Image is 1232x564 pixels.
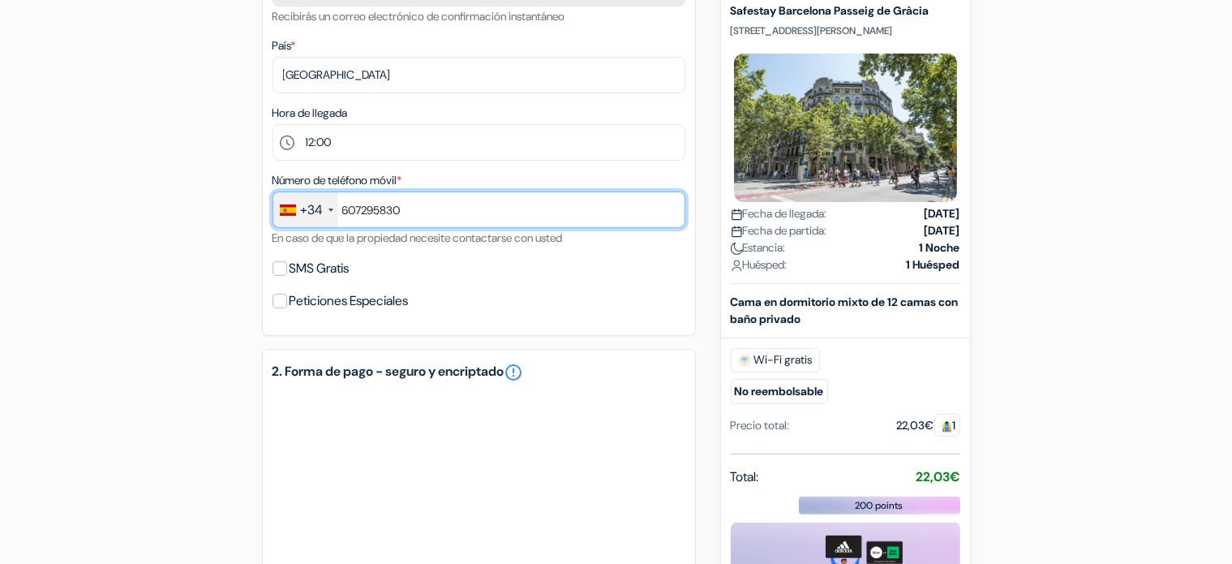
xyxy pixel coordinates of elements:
[273,105,348,122] label: Hora de llegada
[925,222,960,239] strong: [DATE]
[273,9,565,24] small: Recibirás un correo electrónico de confirmación instantáneo
[731,222,827,239] span: Fecha de partida:
[273,172,402,189] label: Número de teléfono móvil
[925,205,960,222] strong: [DATE]
[731,243,743,255] img: moon.svg
[731,417,790,434] div: Precio total:
[301,200,324,220] div: +34
[731,467,759,487] span: Total:
[731,379,828,404] small: No reembolsable
[907,256,960,273] strong: 1 Huésped
[856,498,904,513] span: 200 points
[731,4,960,18] h5: Safestay Barcelona Passeig de Gràcia
[941,420,953,433] img: guest.svg
[273,192,338,227] div: Spain (España): +34
[916,468,960,485] strong: 22,03€
[731,348,820,372] span: Wi-Fi gratis
[273,192,685,228] input: 612 34 56 78
[920,239,960,256] strong: 1 Noche
[731,295,959,326] b: Cama en dormitorio mixto de 12 camas con baño privado
[273,37,296,54] label: País
[273,230,563,245] small: En caso de que la propiedad necesite contactarse con usted
[731,239,786,256] span: Estancia:
[731,226,743,238] img: calendar.svg
[934,414,960,437] span: 1
[738,354,751,367] img: free_wifi.svg
[897,417,960,434] div: 22,03€
[290,257,350,280] label: SMS Gratis
[731,256,788,273] span: Huésped:
[731,24,960,37] p: [STREET_ADDRESS][PERSON_NAME]
[504,363,524,382] a: error_outline
[731,209,743,221] img: calendar.svg
[731,260,743,272] img: user_icon.svg
[273,363,685,382] h5: 2. Forma de pago - seguro y encriptado
[290,290,409,312] label: Peticiones Especiales
[731,205,827,222] span: Fecha de llegada:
